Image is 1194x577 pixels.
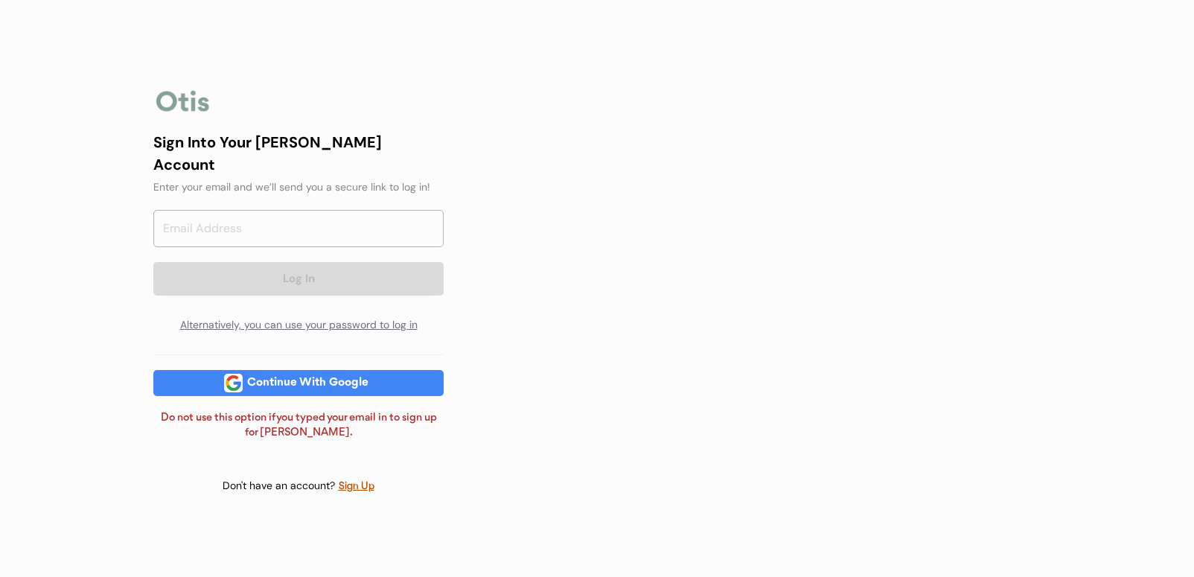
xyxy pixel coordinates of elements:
div: Don't have an account? [223,479,338,494]
div: Continue With Google [243,377,373,389]
div: Sign Into Your [PERSON_NAME] Account [153,131,444,176]
div: Alternatively, you can use your password to log in [153,310,444,340]
div: Sign Up [338,478,375,495]
div: Do not use this option if you typed your email in to sign up for [PERSON_NAME]. [153,411,444,440]
div: Enter your email and we’ll send you a secure link to log in! [153,179,444,195]
input: Email Address [153,210,444,247]
button: Log In [153,262,444,296]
